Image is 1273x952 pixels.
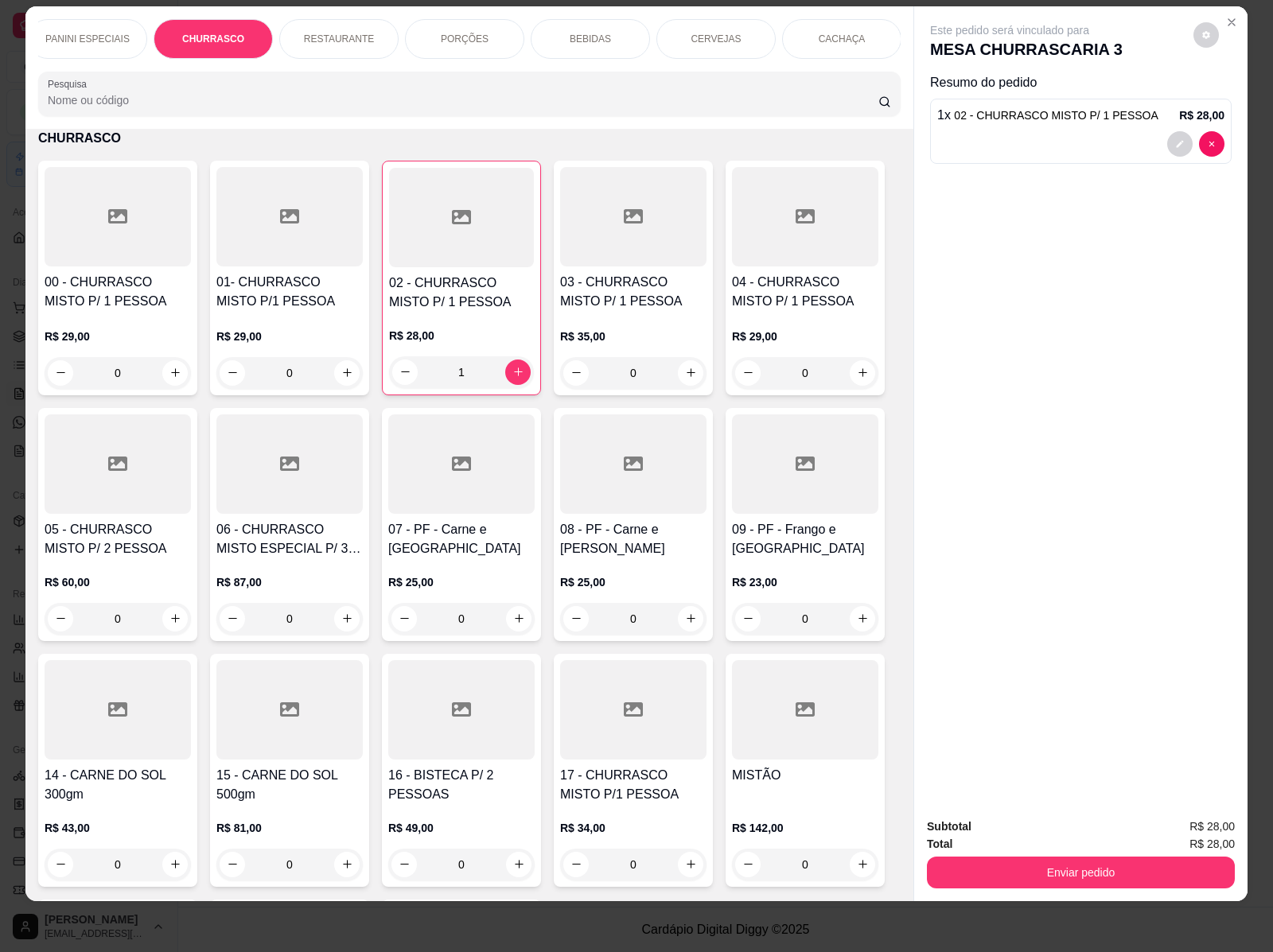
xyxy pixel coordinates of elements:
button: increase-product-quantity [506,606,531,631]
button: decrease-product-quantity [735,606,761,631]
button: decrease-product-quantity [563,852,589,877]
p: R$ 49,00 [388,820,535,836]
button: increase-product-quantity [334,852,360,877]
button: Enviar pedido [927,857,1235,888]
button: decrease-product-quantity [48,360,73,386]
button: decrease-product-quantity [220,360,245,386]
p: Este pedido será vinculado para [930,22,1123,38]
p: CERVEJAS [691,33,741,45]
h4: 09 - PF - Frango e [GEOGRAPHIC_DATA] [732,520,878,558]
p: R$ 29,00 [216,328,363,344]
h4: 04 - CHURRASCO MISTO P/ 1 PESSOA [732,273,878,311]
p: R$ 23,00 [732,574,878,590]
button: decrease-product-quantity [392,359,418,385]
button: decrease-product-quantity [1167,131,1193,157]
p: R$ 43,00 [45,820,191,836]
p: BEBIDAS [570,33,611,45]
button: decrease-product-quantity [48,852,73,877]
p: 1 x [937,106,1158,125]
button: increase-product-quantity [678,606,703,631]
p: R$ 34,00 [560,820,707,836]
h4: 15 - CARNE DO SOL 500gm [216,766,363,804]
h4: 05 - CHURRASCO MISTO P/ 2 PESSOA [45,520,191,558]
button: increase-product-quantity [162,360,188,386]
h4: 17 - CHURRASCO MISTO P/1 PESSOA [560,766,707,804]
span: R$ 28,00 [1189,818,1235,835]
p: RESTAURANTE [304,33,374,45]
p: CHURRASCO [182,33,244,45]
p: R$ 87,00 [216,574,363,590]
button: decrease-product-quantity [220,852,245,877]
button: decrease-product-quantity [735,360,761,386]
button: decrease-product-quantity [48,606,73,631]
p: R$ 35,00 [560,328,707,344]
button: decrease-product-quantity [563,360,589,386]
h4: 01- CHURRASCO MISTO P/1 PESSOA [216,273,363,311]
span: R$ 28,00 [1189,835,1235,853]
button: increase-product-quantity [850,606,875,631]
button: decrease-product-quantity [391,852,417,877]
button: increase-product-quantity [334,360,360,386]
h4: MISTÃO [732,766,878,785]
p: R$ 29,00 [732,328,878,344]
p: R$ 60,00 [45,574,191,590]
p: PANINI ESPECIAIS [45,33,130,45]
p: R$ 25,00 [560,574,707,590]
button: decrease-product-quantity [220,606,245,631]
p: MESA CHURRASCARIA 3 [930,38,1123,60]
button: increase-product-quantity [334,606,360,631]
h4: 08 - PF - Carne e [PERSON_NAME] [560,520,707,558]
h4: 14 - CARNE DO SOL 300gm [45,766,191,804]
button: decrease-product-quantity [735,852,761,877]
h4: 07 - PF - Carne e [GEOGRAPHIC_DATA] [388,520,535,558]
button: increase-product-quantity [678,852,703,877]
p: R$ 81,00 [216,820,363,836]
h4: 02 - CHURRASCO MISTO P/ 1 PESSOA [389,274,534,312]
button: increase-product-quantity [678,360,703,386]
button: decrease-product-quantity [1193,22,1219,48]
button: decrease-product-quantity [391,606,417,631]
button: increase-product-quantity [850,360,875,386]
p: R$ 25,00 [388,574,535,590]
span: 02 - CHURRASCO MISTO P/ 1 PESSOA [954,109,1158,122]
p: R$ 29,00 [45,328,191,344]
button: Close [1219,10,1244,35]
p: CACHAÇA [819,33,866,45]
p: PORÇÕES [441,33,489,45]
button: increase-product-quantity [506,852,531,877]
p: Resumo do pedido [930,73,1232,92]
h4: 06 - CHURRASCO MISTO ESPECIAL P/ 3 PESSOAS [216,520,363,558]
strong: Subtotal [927,820,971,833]
button: decrease-product-quantity [1199,131,1224,157]
label: Pesquisa [48,77,92,91]
h4: 00 - CHURRASCO MISTO P/ 1 PESSOA [45,273,191,311]
input: Pesquisa [48,92,878,108]
button: increase-product-quantity [162,606,188,631]
p: CHURRASCO [38,129,901,148]
h4: 03 - CHURRASCO MISTO P/ 1 PESSOA [560,273,707,311]
button: increase-product-quantity [162,852,188,877]
p: R$ 28,00 [1179,107,1224,123]
p: R$ 142,00 [732,820,878,836]
strong: Total [927,837,952,850]
button: increase-product-quantity [505,359,531,385]
p: R$ 28,00 [389,328,534,344]
h4: 16 - BISTECA P/ 2 PESSOAS [388,766,535,804]
button: increase-product-quantity [850,852,875,877]
button: decrease-product-quantity [563,606,589,631]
